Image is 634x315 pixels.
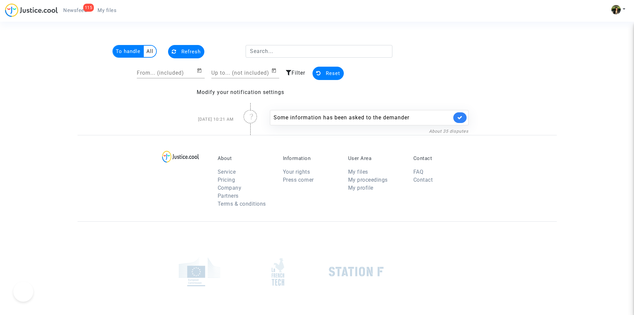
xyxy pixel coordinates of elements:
[313,67,344,80] button: Reset
[58,5,92,15] a: 115Newsfeed
[348,155,403,161] p: User Area
[160,103,239,135] div: [DATE] 10:21 AM
[348,177,388,183] a: My proceedings
[283,169,310,175] a: Your rights
[246,45,392,58] input: Search...
[429,129,469,134] a: About 35 disputes
[181,49,201,55] span: Refresh
[218,177,235,183] a: Pricing
[197,67,205,75] button: Open calendar
[248,114,255,119] i: ❔
[168,45,204,58] button: Refresh
[13,282,33,302] iframe: Help Scout Beacon - Open
[329,267,384,277] img: stationf.png
[83,4,94,12] div: 115
[348,185,373,191] a: My profile
[326,70,340,76] span: Reset
[218,155,273,161] p: About
[611,5,621,14] img: ACg8ocIHv2cjDDKoFJhKpOjfbZYKSpwDZ1OyqKQUd1LFOvruGOPdCw=s96-c
[272,258,284,286] img: french_tech.png
[283,177,314,183] a: Press corner
[92,5,122,15] a: My files
[218,201,266,207] a: Terms & conditions
[274,114,452,122] div: Some information has been asked to the demander
[113,46,144,57] multi-toggle-item: To handle
[218,185,242,191] a: Company
[179,257,220,286] img: europe_commision.png
[413,177,433,183] a: Contact
[413,155,469,161] p: Contact
[144,46,156,57] multi-toggle-item: All
[271,67,279,75] button: Open calendar
[5,3,58,17] img: jc-logo.svg
[292,70,305,76] span: Filter
[413,169,424,175] a: FAQ
[63,7,87,13] span: Newsfeed
[218,193,239,199] a: Partners
[283,155,338,161] p: Information
[348,169,368,175] a: My files
[98,7,116,13] span: My files
[218,169,236,175] a: Service
[162,151,199,163] img: logo-lg.svg
[197,89,284,95] a: Modify your notification settings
